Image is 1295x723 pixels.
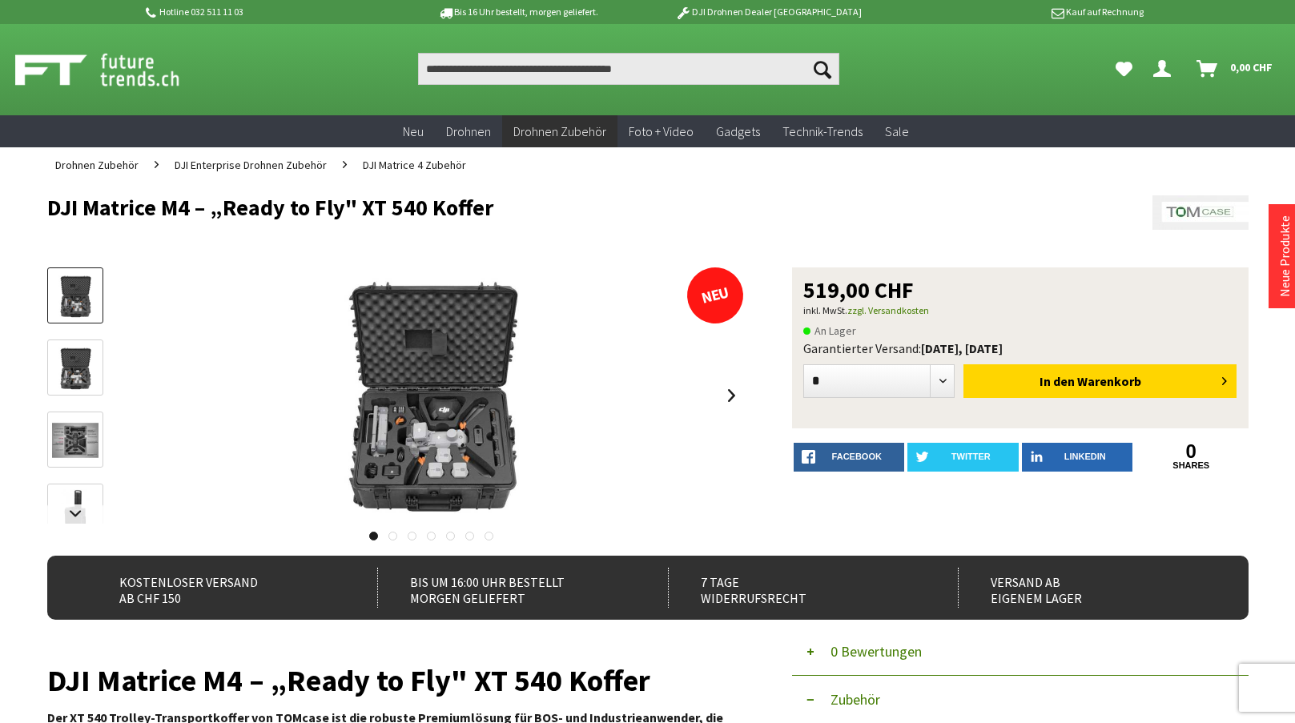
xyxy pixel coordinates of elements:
div: Kostenloser Versand ab CHF 150 [87,568,343,608]
img: TomCase [1152,195,1249,230]
div: Versand ab eigenem Lager [958,568,1213,608]
span: An Lager [803,321,856,340]
a: DJI Enterprise Drohnen Zubehör [167,147,335,183]
h1: DJI Matrice M4 – „Ready to Fly" XT 540 Koffer [47,669,744,692]
span: DJI Matrice 4 Zubehör [363,158,466,172]
a: Gadgets [705,115,771,148]
a: facebook [794,443,905,472]
span: LinkedIn [1064,452,1106,461]
p: Kauf auf Rechnung [894,2,1144,22]
span: Drohnen Zubehör [513,123,606,139]
a: Drohnen Zubehör [502,115,617,148]
a: Neu [392,115,435,148]
span: In den [1040,373,1075,389]
span: twitter [951,452,991,461]
a: Neue Produkte [1277,215,1293,297]
button: In den Warenkorb [963,364,1237,398]
span: facebook [832,452,882,461]
p: inkl. MwSt. [803,301,1237,320]
a: Technik-Trends [771,115,874,148]
span: DJI Enterprise Drohnen Zubehör [175,158,327,172]
a: Meine Favoriten [1108,53,1140,85]
span: Foto + Video [629,123,694,139]
span: Gadgets [716,123,760,139]
img: Shop Futuretrends - zur Startseite wechseln [15,50,215,90]
span: Drohnen Zubehör [55,158,139,172]
p: DJI Drohnen Dealer [GEOGRAPHIC_DATA] [643,2,893,22]
span: Neu [403,123,424,139]
a: shares [1136,460,1247,471]
a: DJI Matrice 4 Zubehör [355,147,474,183]
span: Sale [885,123,909,139]
img: Vorschau: DJI Matrice M4 – „Ready to Fly" XT 540 Koffer [52,273,99,319]
a: Drohnen [435,115,502,148]
a: zzgl. Versandkosten [847,304,929,316]
button: 0 Bewertungen [792,628,1249,676]
span: 519,00 CHF [803,279,914,301]
div: Bis um 16:00 Uhr bestellt Morgen geliefert [377,568,633,608]
div: Garantierter Versand: [803,340,1237,356]
a: Sale [874,115,920,148]
div: 7 Tage Widerrufsrecht [668,568,923,608]
a: 0 [1136,443,1247,460]
h1: DJI Matrice M4 – „Ready to Fly" XT 540 Koffer [47,195,1008,219]
a: Drohnen Zubehör [47,147,147,183]
span: Technik-Trends [782,123,863,139]
button: Suchen [806,53,839,85]
span: Warenkorb [1077,373,1141,389]
a: LinkedIn [1022,443,1133,472]
a: twitter [907,443,1019,472]
a: Foto + Video [617,115,705,148]
img: DJI Matrice M4 – „Ready to Fly" XT 540 Koffer [304,267,560,524]
span: 0,00 CHF [1230,54,1273,80]
p: Hotline 032 511 11 03 [143,2,393,22]
input: Produkt, Marke, Kategorie, EAN, Artikelnummer… [418,53,839,85]
a: Warenkorb [1190,53,1281,85]
a: Dein Konto [1147,53,1184,85]
b: [DATE], [DATE] [921,340,1003,356]
p: Bis 16 Uhr bestellt, morgen geliefert. [393,2,643,22]
span: Drohnen [446,123,491,139]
